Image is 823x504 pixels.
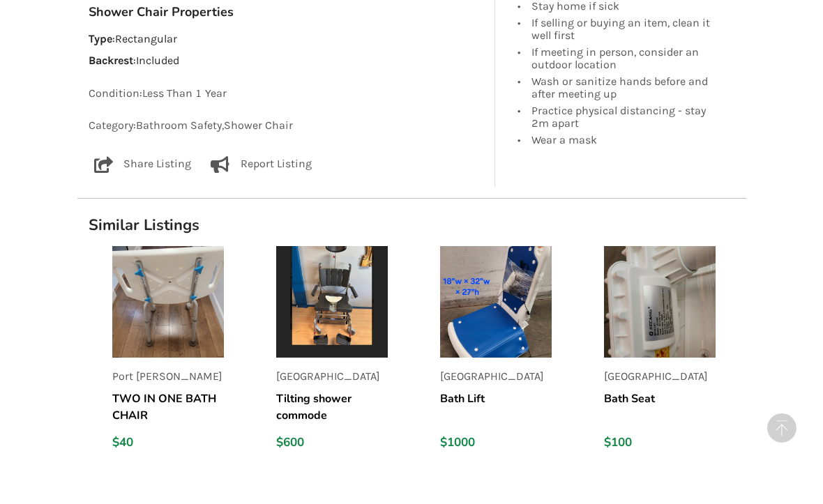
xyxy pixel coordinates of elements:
div: Wear a mask [531,132,717,146]
a: listing[GEOGRAPHIC_DATA]Bath Seat$100 [604,246,746,461]
a: listingPort [PERSON_NAME]TWO IN ONE BATH CHAIR$40 [112,246,254,461]
div: If selling or buying an item, clean it well first [531,15,717,44]
p: : Included [89,53,484,69]
div: Wash or sanitize hands before and after meeting up [531,73,717,102]
p: Report Listing [241,156,312,173]
p: Condition: Less Than 1 Year [89,86,484,102]
strong: Type [89,32,112,45]
div: If meeting in person, consider an outdoor location [531,44,717,73]
strong: Backrest [89,54,133,67]
p: [GEOGRAPHIC_DATA] [604,369,716,385]
p: : Rectangular [89,31,484,47]
div: $600 [276,435,388,450]
h5: Bath Seat [604,390,716,424]
p: Share Listing [123,156,191,173]
a: listing[GEOGRAPHIC_DATA]Bath Lift$1000 [440,246,582,461]
h5: TWO IN ONE BATH CHAIR [112,390,224,424]
h1: Similar Listings [77,215,746,235]
p: Port [PERSON_NAME] [112,369,224,385]
div: Practice physical distancing - stay 2m apart [531,102,717,132]
div: $1000 [440,435,552,450]
img: listing [112,246,224,358]
h5: Bath Lift [440,390,552,424]
h3: Shower Chair Properties [89,4,484,20]
div: $100 [604,435,716,450]
img: listing [440,246,552,358]
h5: Tilting shower commode [276,390,388,424]
div: $40 [112,435,224,450]
img: listing [276,246,388,358]
p: Category: Bathroom Safety , Shower Chair [89,118,484,134]
p: [GEOGRAPHIC_DATA] [440,369,552,385]
a: listing[GEOGRAPHIC_DATA]Tilting shower commode$600 [276,246,418,461]
p: [GEOGRAPHIC_DATA] [276,369,388,385]
img: listing [604,246,716,358]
